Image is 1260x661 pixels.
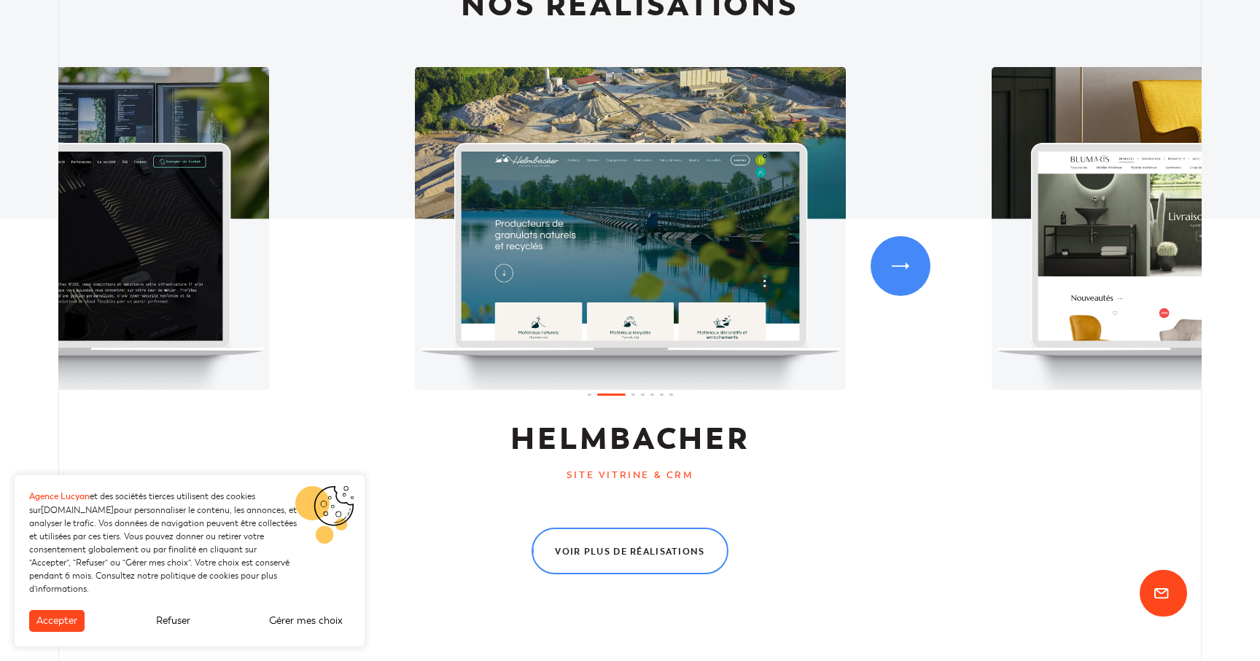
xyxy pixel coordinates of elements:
span: Go to slide 5 [650,394,654,396]
span: Go to slide 7 [669,394,673,396]
a: Voir plus de réalisations [532,528,728,574]
button: Refuser [149,610,198,632]
a: [DOMAIN_NAME] [41,505,114,515]
p: et des sociétés tierces utilisent des cookies sur pour personnaliser le contenu, les annonces, et... [29,490,299,595]
aside: Bannière de cookies GDPR [15,475,365,646]
span: Go to slide 3 [631,394,635,396]
strong: Agence Lucyan [29,491,90,502]
span: Go to slide 1 [588,394,591,396]
button: Accepter [29,610,85,632]
span: Voir plus de réalisations [555,547,704,556]
span: Go to slide 6 [660,394,664,396]
span: Go to slide 4 [641,394,645,396]
span: Go to slide 2 [597,394,626,396]
button: Gérer mes choix [262,610,350,632]
div: 2 / 7 [415,67,846,390]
